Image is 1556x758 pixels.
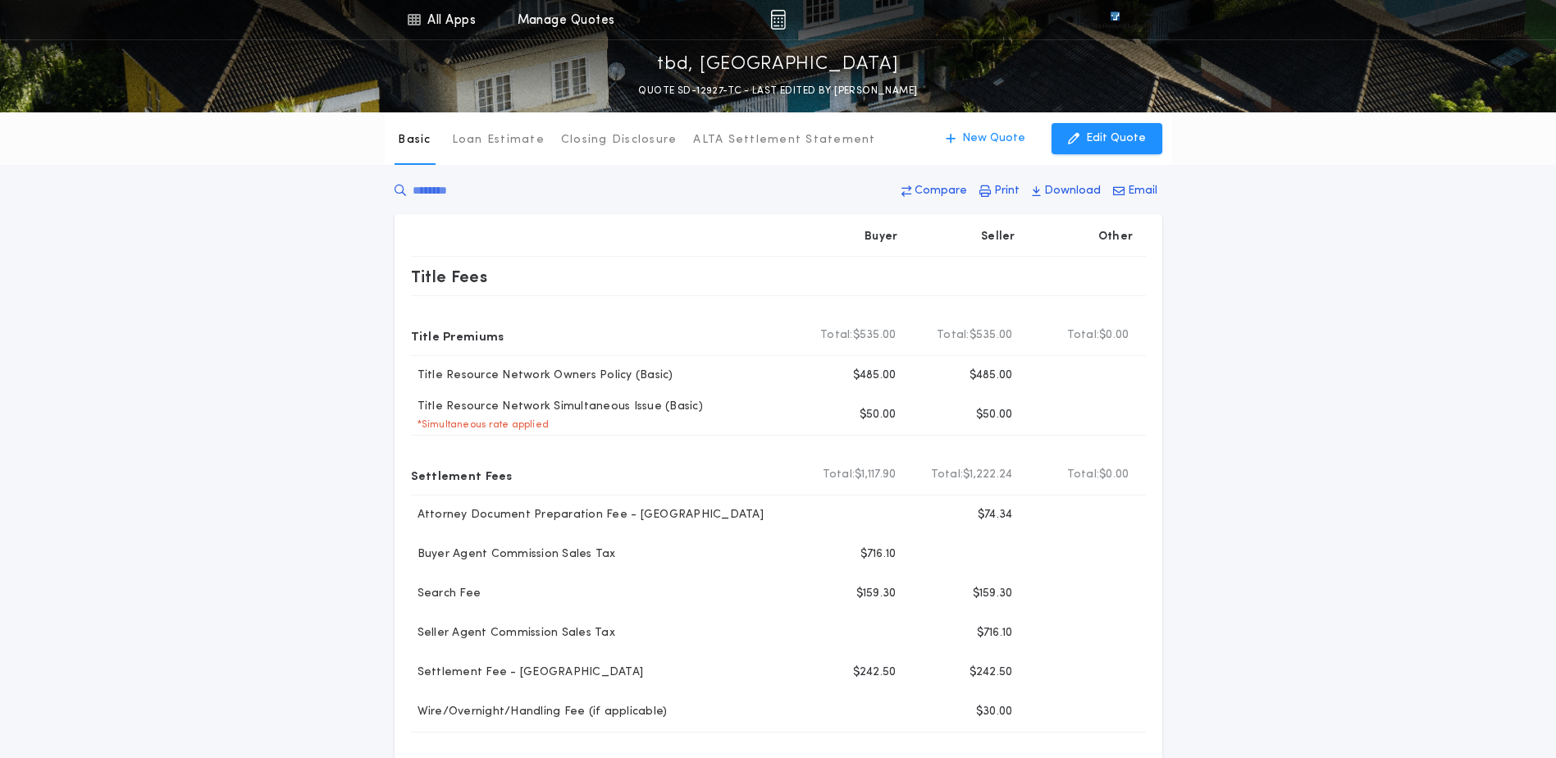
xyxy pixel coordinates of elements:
b: Total: [931,467,964,483]
b: Total: [1067,467,1100,483]
p: $50.00 [860,407,897,423]
span: $535.00 [970,327,1013,344]
span: $1,222.24 [963,467,1012,483]
img: img [770,10,786,30]
b: Total: [820,327,853,344]
button: New Quote [929,123,1042,154]
p: Title Resource Network Owners Policy (Basic) [411,368,673,384]
p: $159.30 [973,586,1013,602]
button: Download [1027,176,1106,206]
p: Email [1128,183,1157,199]
p: Seller Agent Commission Sales Tax [411,625,615,642]
p: Seller [981,229,1015,245]
p: Print [994,183,1020,199]
p: $242.50 [970,664,1013,681]
p: Settlement Fee - [GEOGRAPHIC_DATA] [411,664,644,681]
p: Settlement Fees [411,462,513,488]
span: $1,117.90 [855,467,896,483]
b: Total: [823,467,856,483]
p: Basic [398,132,431,148]
button: Edit Quote [1052,123,1162,154]
p: $242.50 [853,664,897,681]
p: Title Resource Network Simultaneous Issue (Basic) [411,399,703,415]
p: Closing Disclosure [561,132,678,148]
p: Wire/Overnight/Handling Fee (if applicable) [411,704,668,720]
span: $0.00 [1099,467,1129,483]
p: $30.00 [976,704,1013,720]
p: Title Fees [411,263,488,290]
span: $0.00 [1099,327,1129,344]
p: Edit Quote [1086,130,1146,147]
p: Other [1097,229,1132,245]
p: Loan Estimate [452,132,545,148]
p: ALTA Settlement Statement [693,132,875,148]
p: $159.30 [856,586,897,602]
button: Compare [897,176,972,206]
span: $535.00 [853,327,897,344]
p: $74.34 [978,507,1013,523]
p: $716.10 [860,546,897,563]
p: tbd, [GEOGRAPHIC_DATA] [657,52,898,78]
p: $50.00 [976,407,1013,423]
p: * Simultaneous rate applied [411,418,550,432]
p: $716.10 [977,625,1013,642]
p: New Quote [962,130,1025,147]
p: Download [1044,183,1101,199]
button: Email [1108,176,1162,206]
p: Buyer Agent Commission Sales Tax [411,546,616,563]
p: Buyer [865,229,897,245]
p: Search Fee [411,586,481,602]
img: vs-icon [1080,11,1149,28]
button: Print [974,176,1024,206]
p: Attorney Document Preparation Fee - [GEOGRAPHIC_DATA] [411,507,764,523]
p: Title Premiums [411,322,504,349]
b: Total: [1067,327,1100,344]
b: Total: [937,327,970,344]
p: $485.00 [853,368,897,384]
p: $485.00 [970,368,1013,384]
p: Compare [915,183,967,199]
p: QUOTE SD-12927-TC - LAST EDITED BY [PERSON_NAME] [638,83,917,99]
